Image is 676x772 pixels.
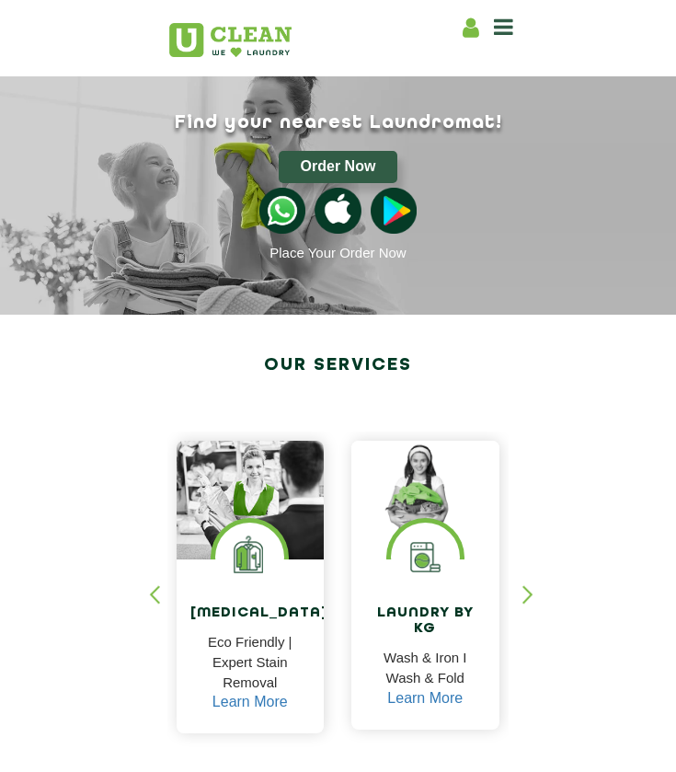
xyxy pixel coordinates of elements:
[351,441,499,539] img: a girl with laundry basket
[212,694,288,710] a: Learn More
[365,605,486,638] h4: Laundry by Kg
[190,605,311,622] h4: [MEDICAL_DATA]
[215,523,284,592] img: Laundry Services near me
[371,188,417,234] img: playstoreicon.png
[169,23,292,57] img: UClean Laundry and Dry Cleaning
[259,188,305,234] img: whatsappicon.png
[391,523,460,592] img: laundry washing machine
[387,690,463,707] a: Learn More
[365,648,486,689] p: Wash & Iron I Wash & Fold
[177,441,325,559] img: Drycleaners near me
[315,188,361,234] img: apple-icon.png
[167,349,509,382] h2: Our Services
[190,632,311,693] p: Eco Friendly | Expert Stain Removal
[269,245,406,260] a: Place Your Order Now
[155,112,522,133] h1: Find your nearest Laundromat!
[279,151,397,183] button: Order Now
